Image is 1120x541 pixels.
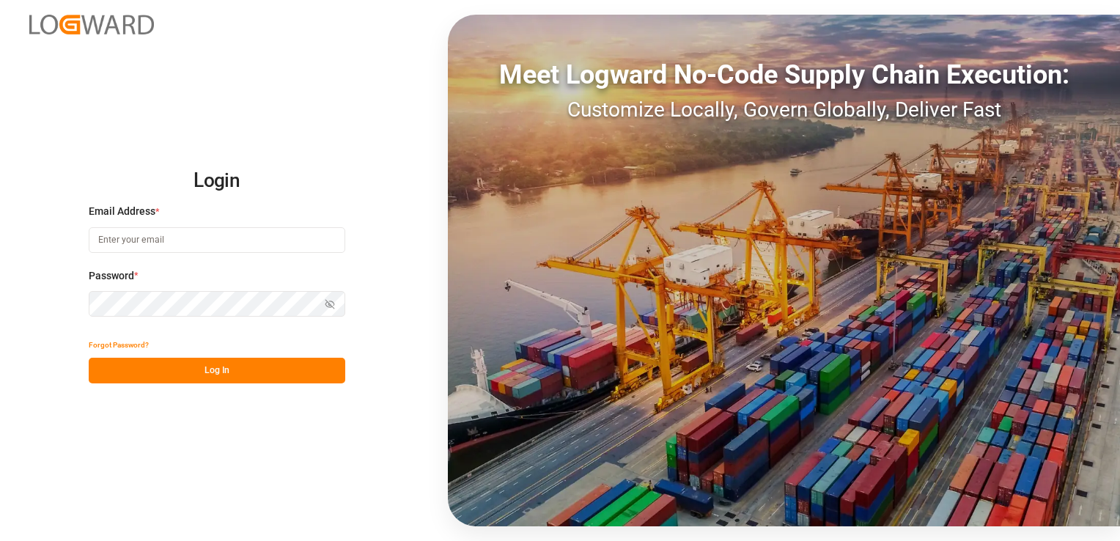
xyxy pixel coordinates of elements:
button: Forgot Password? [89,332,149,358]
button: Log In [89,358,345,383]
span: Email Address [89,204,155,219]
span: Password [89,268,134,284]
h2: Login [89,158,345,205]
input: Enter your email [89,227,345,253]
div: Customize Locally, Govern Globally, Deliver Fast [448,95,1120,125]
img: Logward_new_orange.png [29,15,154,34]
div: Meet Logward No-Code Supply Chain Execution: [448,55,1120,95]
